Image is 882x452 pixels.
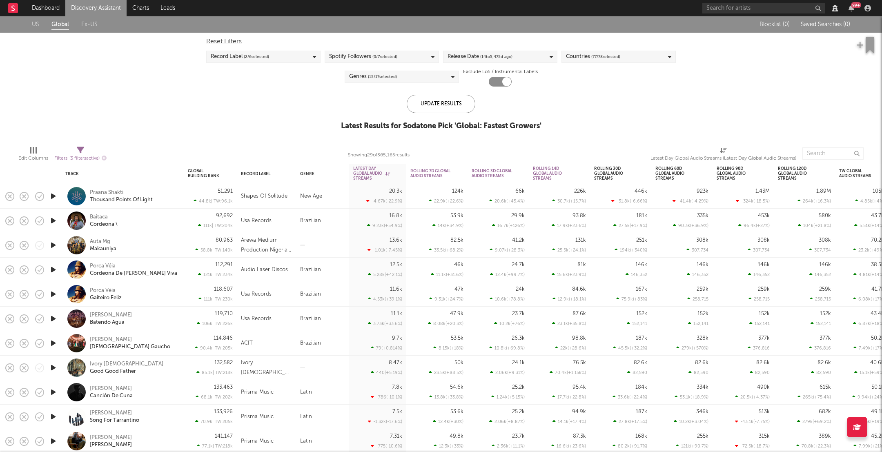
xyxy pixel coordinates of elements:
[472,169,512,178] div: Rolling 3D Global Audio Streams
[552,198,586,204] div: 30.7k ( +15.7 % )
[594,166,635,181] div: Rolling 30D Global Audio Streams
[688,370,708,375] div: 82,590
[450,409,463,414] div: 53.6k
[748,272,770,277] div: 146,352
[566,52,620,62] div: Countries
[349,72,397,82] div: Genres
[512,360,525,365] div: 24.1k
[244,52,269,62] span: ( 2 / 6 selected)
[636,311,647,316] div: 152k
[389,213,402,218] div: 16.8k
[552,223,586,228] div: 17.9k ( +23.6 % )
[516,287,525,292] div: 24k
[687,272,708,277] div: 146,352
[809,345,831,351] div: 376,816
[296,405,349,429] div: Latin
[371,370,402,375] div: 440 ( +5.19 % )
[552,296,586,302] div: 12.9k ( +18.1 % )
[341,121,541,131] div: Latest Results for Sodatone Pick ' Global: Fastest Growers '
[90,410,132,417] div: [PERSON_NAME]
[90,221,118,228] a: Cordeona \
[241,387,274,397] div: Prisma Music
[32,20,39,30] a: US
[241,358,292,378] div: Ivory [DEMOGRAPHIC_DATA]
[451,336,463,341] div: 53.5k
[533,166,574,181] div: Rolling 14D Global Audio Streams
[811,370,831,375] div: 82,590
[511,213,525,218] div: 29.9k
[391,311,402,316] div: 11.1k
[757,385,770,390] div: 490k
[615,247,647,253] div: 194k ( +340 % )
[577,262,586,267] div: 81k
[241,216,272,226] div: Usa Records
[90,392,133,400] a: Canción De Cuna
[802,147,864,160] input: Search...
[296,209,349,233] div: Brazilian
[54,154,107,164] div: Filters
[735,394,770,400] div: 20.5k ( +4.37 % )
[820,385,831,390] div: 615k
[626,272,647,277] div: 146,352
[490,370,525,375] div: 2.06k ( +9.31 % )
[613,223,647,228] div: 27.5k ( +17.9 % )
[368,72,397,82] span: ( 15 / 17 selected)
[90,294,122,302] a: Gaiteiro Feliz
[188,198,233,204] div: 44.8k | TW: 96.1k
[552,321,586,326] div: 23.1k ( +35.8 % )
[758,287,770,292] div: 259k
[241,338,253,348] div: ACIT
[392,336,402,341] div: 9.7k
[90,434,132,441] a: [PERSON_NAME]
[650,143,796,167] div: Latest Day Global Audio Streams (Latest Day Global Audio Streams)
[572,311,586,316] div: 87.6k
[188,296,233,302] div: 111k | TW: 230k
[572,287,586,292] div: 84.6k
[90,312,132,319] a: [PERSON_NAME]
[748,296,770,302] div: 258,715
[635,262,647,267] div: 146k
[90,417,139,424] a: Song For Tarrantino
[216,213,233,218] div: 92,692
[820,336,831,341] div: 377k
[366,198,402,204] div: -4.67k ( -22.9 % )
[686,247,708,253] div: 307,734
[696,409,708,414] div: 346k
[432,223,463,228] div: 14k ( +34.9 % )
[717,166,757,181] div: Rolling 90D Global Audio Streams
[371,345,402,351] div: 79 ( +0.814 % )
[756,360,770,365] div: 82.6k
[627,321,647,326] div: 152,141
[454,262,463,267] div: 46k
[512,311,525,316] div: 23.7k
[817,360,831,365] div: 82.6k
[296,184,349,209] div: New Age
[429,198,463,204] div: 22.9k ( +22.6 % )
[450,311,463,316] div: 47.9k
[675,394,708,400] div: 53.1k ( +18.9 % )
[18,154,48,163] div: Edit Columns
[90,343,170,351] div: [DEMOGRAPHIC_DATA] Gaucho
[636,238,647,243] div: 251k
[214,385,233,390] div: 133,463
[90,319,125,326] a: Batendo Agua
[627,370,647,375] div: 82,590
[757,238,770,243] div: 308k
[390,262,402,267] div: 12.5k
[575,238,586,243] div: 131k
[778,166,819,181] div: Rolling 120D Global Audio Streams
[90,270,177,277] a: Cordeona De [PERSON_NAME] Viva
[429,370,463,375] div: 23.5k ( +88.5 % )
[696,238,708,243] div: 308k
[738,223,770,228] div: 96.4k ( +27 % )
[655,166,696,181] div: Rolling 60D Global Audio Streams
[90,336,132,343] a: [PERSON_NAME]
[65,171,176,176] div: Track
[428,321,463,326] div: 8.08k ( +20.3 % )
[759,409,770,414] div: 513k
[241,171,280,176] div: Record Label
[348,150,410,160] div: Showing 29 of 365,165 results
[572,213,586,218] div: 93.8k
